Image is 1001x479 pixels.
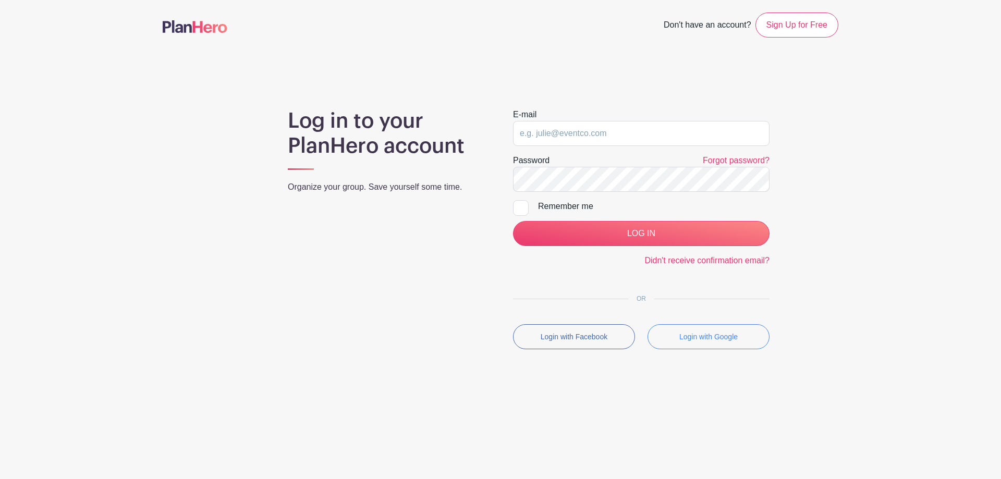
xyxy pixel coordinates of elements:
[664,15,751,38] span: Don't have an account?
[288,181,488,193] p: Organize your group. Save yourself some time.
[163,20,227,33] img: logo-507f7623f17ff9eddc593b1ce0a138ce2505c220e1c5a4e2b4648c50719b7d32.svg
[513,121,770,146] input: e.g. julie@eventco.com
[648,324,770,349] button: Login with Google
[513,108,536,121] label: E-mail
[538,200,770,213] div: Remember me
[288,108,488,158] h1: Log in to your PlanHero account
[755,13,838,38] a: Sign Up for Free
[513,221,770,246] input: LOG IN
[679,333,738,341] small: Login with Google
[628,295,654,302] span: OR
[513,324,635,349] button: Login with Facebook
[644,256,770,265] a: Didn't receive confirmation email?
[703,156,770,165] a: Forgot password?
[541,333,607,341] small: Login with Facebook
[513,154,550,167] label: Password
